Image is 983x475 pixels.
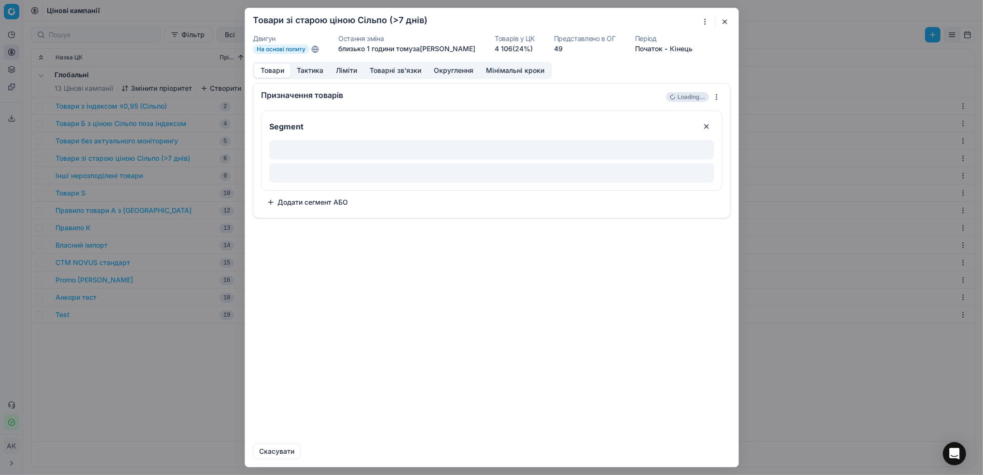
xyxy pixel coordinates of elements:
[253,16,428,25] h2: Товари зі старою ціною Сільпо (>7 днів)
[253,35,319,42] dt: Двигун
[635,44,662,54] button: Початок
[253,44,309,54] span: На основі попиту
[495,44,533,54] a: 4 106(24%)
[664,44,667,54] span: -
[363,64,428,78] button: Товарні зв'язки
[495,35,535,42] dt: Товарів у ЦК
[678,93,705,101] span: Loading...
[254,64,291,78] button: Товари
[338,44,475,53] span: близько 1 години тому за [PERSON_NAME]
[428,64,480,78] button: Округлення
[330,64,363,78] button: Ліміти
[253,444,301,459] button: Скасувати
[554,44,562,54] button: 49
[267,119,695,134] input: Сегмент
[291,64,330,78] button: Тактика
[635,35,692,42] dt: Період
[338,35,475,42] dt: Остання зміна
[480,64,551,78] button: Мінімальні кроки
[261,195,354,210] button: Додати сегмент АБО
[261,91,664,99] div: Призначення товарів
[669,44,692,54] button: Кінець
[554,35,615,42] dt: Представлено в ОГ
